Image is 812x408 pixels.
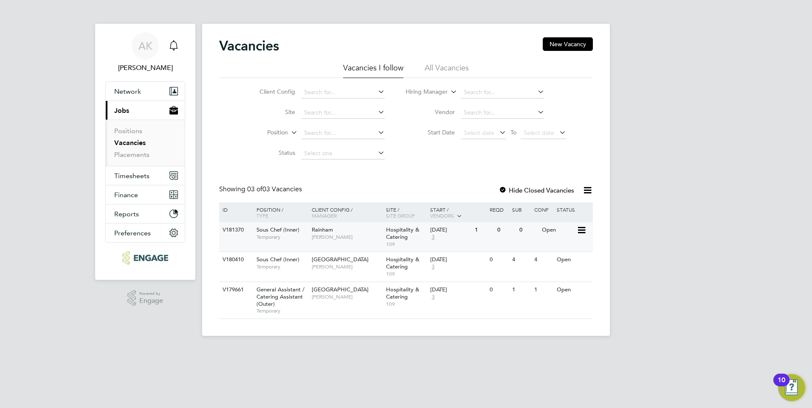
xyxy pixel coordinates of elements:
div: 0 [495,222,517,238]
span: Finance [114,191,138,199]
span: Preferences [114,229,151,237]
button: Timesheets [106,166,185,185]
img: ncclondon-logo-retina.png [122,251,168,265]
span: Sous Chef (Inner) [257,256,299,263]
li: Vacancies I follow [343,63,403,78]
button: Reports [106,204,185,223]
div: Site / [384,202,429,223]
div: Status [555,202,592,217]
button: Open Resource Center, 10 new notifications [778,374,805,401]
div: [DATE] [430,256,485,263]
div: 1 [510,282,532,298]
span: To [508,127,519,138]
a: Vacancies [114,139,146,147]
div: Start / [428,202,488,224]
span: 03 Vacancies [247,185,302,193]
label: Hiring Manager [399,88,448,96]
div: Sub [510,202,532,217]
div: [DATE] [430,226,471,234]
span: Temporary [257,263,307,270]
div: 0 [488,282,510,298]
span: Reports [114,210,139,218]
div: V179661 [220,282,250,298]
label: Start Date [406,129,455,136]
span: Select date [524,129,554,137]
span: [GEOGRAPHIC_DATA] [312,256,369,263]
div: 1 [532,282,554,298]
button: Finance [106,185,185,204]
div: 0 [488,252,510,268]
span: Hospitality & Catering [386,286,419,300]
div: Reqd [488,202,510,217]
a: Positions [114,127,142,135]
span: Manager [312,212,337,219]
span: Select date [464,129,494,137]
span: General Assistant / Catering Assistant (Outer) [257,286,304,307]
nav: Main navigation [95,24,195,280]
span: [PERSON_NAME] [312,263,382,270]
input: Search for... [301,127,385,139]
div: ID [220,202,250,217]
span: 109 [386,301,426,307]
span: 03 of [247,185,262,193]
label: Position [239,129,288,137]
div: Conf [532,202,554,217]
span: Jobs [114,106,129,115]
a: Go to home page [105,251,185,265]
span: AK [138,40,152,51]
span: 3 [430,293,436,301]
div: 4 [510,252,532,268]
div: 0 [517,222,539,238]
div: [DATE] [430,286,485,293]
div: 1 [473,222,495,238]
h2: Vacancies [219,37,279,54]
input: Search for... [301,107,385,119]
span: Powered by [139,290,163,297]
input: Select one [301,148,385,159]
label: Hide Closed Vacancies [499,186,574,194]
span: Hospitality & Catering [386,256,419,270]
button: Network [106,82,185,101]
button: Preferences [106,224,185,242]
a: AK[PERSON_NAME] [105,32,185,73]
span: Timesheets [114,172,149,180]
div: V181370 [220,222,250,238]
span: Engage [139,297,163,305]
span: [PERSON_NAME] [312,293,382,300]
a: Powered byEngage [127,290,164,306]
div: Open [540,222,577,238]
div: Showing [219,185,304,194]
div: Position / [250,202,310,223]
div: Open [555,252,592,268]
button: Jobs [106,101,185,120]
span: Vendors [430,212,454,219]
span: Temporary [257,307,307,314]
span: Anna Kucharska [105,63,185,73]
div: 4 [532,252,554,268]
button: New Vacancy [543,37,593,51]
span: 3 [430,234,436,241]
a: Placements [114,151,149,159]
span: [PERSON_NAME] [312,234,382,240]
label: Site [246,108,295,116]
span: Site Group [386,212,415,219]
label: Status [246,149,295,156]
label: Vendor [406,108,455,116]
span: [GEOGRAPHIC_DATA] [312,286,369,293]
span: Hospitality & Catering [386,226,419,240]
div: Open [555,282,592,298]
span: 109 [386,241,426,248]
span: Type [257,212,268,219]
label: Client Config [246,88,295,95]
input: Search for... [461,87,544,98]
div: Client Config / [310,202,384,223]
div: 10 [778,380,785,391]
span: Rainham [312,226,333,233]
span: Network [114,87,141,95]
div: Jobs [106,120,185,166]
span: 109 [386,271,426,277]
li: All Vacancies [425,63,469,78]
span: Sous Chef (Inner) [257,226,299,233]
span: Temporary [257,234,307,240]
input: Search for... [301,87,385,98]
